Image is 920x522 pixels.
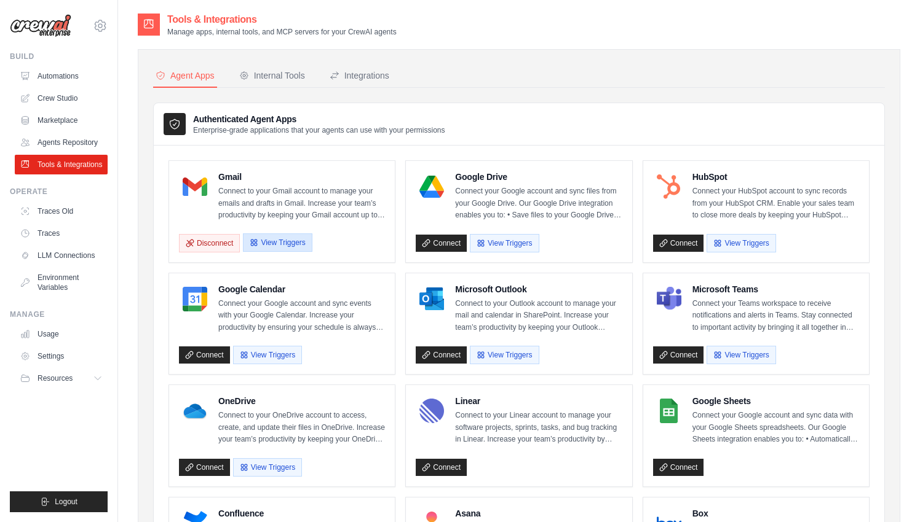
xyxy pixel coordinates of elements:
button: Resources [15,368,108,388]
h4: HubSpot [692,171,859,183]
span: Resources [38,373,73,383]
a: LLM Connections [15,246,108,265]
button: View Triggers [707,346,775,364]
div: Integrations [330,69,389,82]
a: Connect [653,346,704,364]
p: Connect to your Outlook account to manage your mail and calendar in SharePoint. Increase your tea... [455,298,622,334]
a: Connect [653,235,704,252]
h4: OneDrive [218,395,385,407]
img: HubSpot Logo [657,174,681,199]
p: Manage apps, internal tools, and MCP servers for your CrewAI agents [167,27,397,37]
div: Manage [10,310,108,319]
p: Connect your Teams workspace to receive notifications and alerts in Teams. Stay connected to impo... [692,298,859,334]
p: Connect to your OneDrive account to access, create, and update their files in OneDrive. Increase ... [218,410,385,446]
img: OneDrive Logo [183,399,207,423]
a: Settings [15,346,108,366]
p: Connect your Google account and sync data with your Google Sheets spreadsheets. Our Google Sheets... [692,410,859,446]
h4: Google Sheets [692,395,859,407]
img: Logo [10,14,71,37]
h4: Confluence [218,507,385,520]
img: Gmail Logo [183,174,207,199]
div: Operate [10,187,108,197]
h4: Gmail [218,171,385,183]
button: View Triggers [707,234,775,252]
button: Internal Tools [237,64,307,88]
a: Connect [416,346,467,364]
a: Connect [416,459,467,476]
h4: Asana [455,507,622,520]
a: Automations [15,66,108,86]
div: Build [10,52,108,61]
button: View Triggers [470,234,539,252]
button: Logout [10,491,108,512]
a: Environment Variables [15,268,108,297]
a: Usage [15,324,108,344]
button: View Triggers [233,458,302,477]
img: Google Drive Logo [419,174,444,199]
a: Traces [15,224,108,243]
h4: Linear [455,395,622,407]
button: Disconnect [179,234,240,252]
h4: Microsoft Teams [692,283,859,295]
img: Microsoft Teams Logo [657,287,681,311]
p: Connect to your Gmail account to manage your emails and drafts in Gmail. Increase your team’s pro... [218,185,385,222]
a: Connect [653,459,704,476]
p: Enterprise-grade applications that your agents can use with your permissions [193,125,445,135]
h4: Microsoft Outlook [455,283,622,295]
a: Traces Old [15,201,108,221]
h4: Google Calendar [218,283,385,295]
h4: Google Drive [455,171,622,183]
p: Connect your Google account and sync files from your Google Drive. Our Google Drive integration e... [455,185,622,222]
h3: Authenticated Agent Apps [193,113,445,125]
p: Connect your HubSpot account to sync records from your HubSpot CRM. Enable your sales team to clo... [692,185,859,222]
span: Logout [55,497,77,507]
a: Crew Studio [15,88,108,108]
button: View Triggers [233,346,302,364]
p: Connect to your Linear account to manage your software projects, sprints, tasks, and bug tracking... [455,410,622,446]
button: View Triggers [243,233,312,252]
div: Internal Tools [239,69,305,82]
button: Integrations [327,64,392,88]
a: Connect [416,235,467,252]
img: Linear Logo [419,399,444,423]
img: Google Sheets Logo [657,399,681,423]
h4: Box [692,507,859,520]
button: Agent Apps [153,64,217,88]
a: Marketplace [15,111,108,130]
a: Connect [179,346,230,364]
img: Google Calendar Logo [183,287,207,311]
a: Connect [179,459,230,476]
a: Agents Repository [15,133,108,152]
div: Agent Apps [156,69,215,82]
h2: Tools & Integrations [167,12,397,27]
button: View Triggers [470,346,539,364]
p: Connect your Google account and sync events with your Google Calendar. Increase your productivity... [218,298,385,334]
a: Tools & Integrations [15,155,108,174]
img: Microsoft Outlook Logo [419,287,444,311]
